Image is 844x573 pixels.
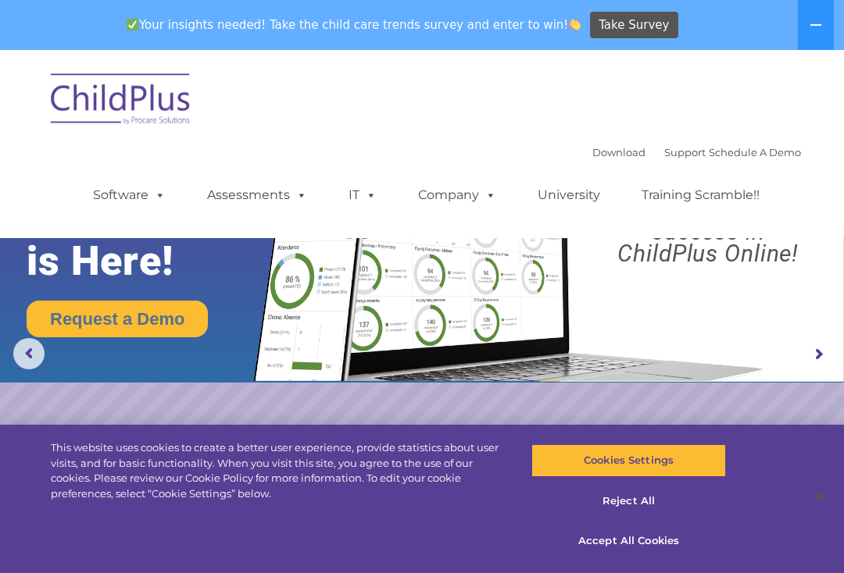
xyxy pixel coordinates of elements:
[592,146,801,158] font: |
[599,12,669,39] span: Take Survey
[333,180,392,211] a: IT
[120,10,588,41] span: Your insights needed! Take the child care trends survey and enter to win!
[27,301,208,337] a: Request a Demo
[51,440,506,501] div: This website uses cookies to create a better user experience, provide statistics about user visit...
[802,480,836,514] button: Close
[709,146,801,158] a: Schedule A Demo
[522,180,616,211] a: University
[583,155,834,265] rs-layer: Boost your productivity and streamline your success in ChildPlus Online!
[531,485,725,518] button: Reject All
[531,525,725,557] button: Accept All Cookies
[531,444,725,477] button: Cookies Settings
[77,180,181,211] a: Software
[27,146,296,284] rs-layer: The Future of ChildPlus is Here!
[402,180,512,211] a: Company
[626,180,775,211] a: Training Scramble!!
[664,146,706,158] a: Support
[127,19,138,30] img: ✅
[43,62,199,141] img: ChildPlus by Procare Solutions
[191,180,323,211] a: Assessments
[592,146,646,158] a: Download
[590,12,678,39] a: Take Survey
[569,19,581,30] img: 👏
